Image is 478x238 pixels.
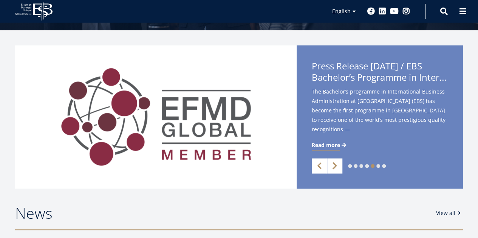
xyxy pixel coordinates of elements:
[365,164,369,168] a: 4
[327,158,342,174] a: Next
[354,164,357,168] a: 2
[312,141,340,149] span: Read more
[348,164,352,168] a: 1
[382,164,386,168] a: 7
[15,204,428,223] h2: News
[379,8,386,15] a: Linkedin
[367,8,375,15] a: Facebook
[436,209,463,217] a: View all
[312,60,448,85] span: Press Release [DATE] / EBS
[376,164,380,168] a: 6
[390,8,399,15] a: Youtube
[312,158,327,174] a: Previous
[371,164,374,168] a: 5
[312,72,448,83] span: Bachelor’s Programme in International Business Administration Among the World’s Best with Five-Ye...
[15,45,297,189] img: a
[402,8,410,15] a: Instagram
[312,141,348,149] a: Read more
[312,87,448,146] span: The Bachelor’s programme in International Business Administration at [GEOGRAPHIC_DATA] (EBS) has ...
[359,164,363,168] a: 3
